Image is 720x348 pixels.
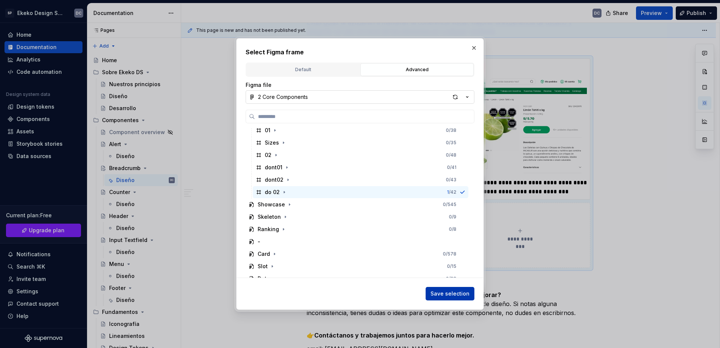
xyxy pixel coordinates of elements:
div: Slot [258,263,268,270]
label: Figma file [246,81,271,89]
div: 0 / 545 [443,202,456,208]
div: 0 / 28 [446,276,456,282]
div: Showcase [258,201,285,208]
div: Skeleton [258,213,281,221]
div: - [258,238,260,245]
div: do 02 [265,188,280,196]
div: Ranking [258,226,279,233]
div: 0 / 578 [443,251,456,257]
div: Dots [258,275,270,282]
div: 0 / 38 [446,127,456,133]
button: 2 Core Components [246,90,474,104]
div: 0 / 35 [446,140,456,146]
div: dont01 [265,164,282,171]
div: 0 / 9 [449,214,456,220]
div: Advanced [363,66,471,73]
div: 02 [265,151,271,159]
div: 0 / 41 [447,164,456,170]
div: Card [258,250,270,258]
div: Sizes [265,139,279,146]
div: 0 / 48 [446,152,456,158]
div: 0 / 8 [449,226,456,232]
div: 2 Core Components [258,93,308,101]
div: 0 / 15 [447,263,456,269]
div: / 42 [447,189,456,195]
div: dont02 [265,176,283,184]
div: Default [249,66,357,73]
button: Save selection [426,287,474,300]
div: 01 [265,127,270,134]
span: 1 [447,189,449,195]
span: Save selection [430,290,469,297]
div: 0 / 43 [446,177,456,183]
h2: Select Figma frame [246,48,474,57]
